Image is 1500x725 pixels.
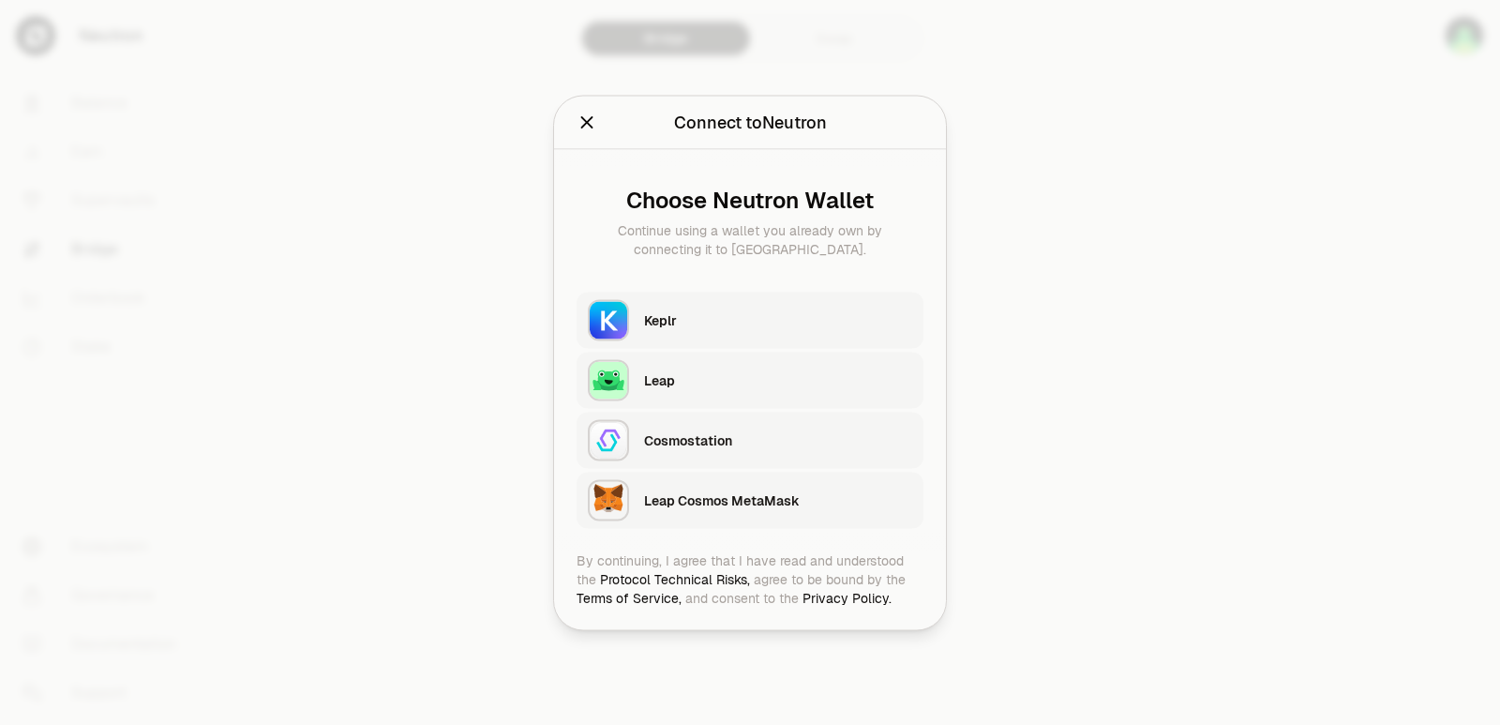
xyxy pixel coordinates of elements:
[644,370,912,389] div: Leap
[588,299,629,340] img: Keplr
[577,412,923,468] button: CosmostationCosmostation
[600,570,750,587] a: Protocol Technical Risks,
[588,359,629,400] img: Leap
[802,589,892,606] a: Privacy Policy.
[577,551,923,607] div: By continuing, I agree that I have read and understood the agree to be bound by the and consent t...
[588,479,629,521] img: Leap Cosmos MetaMask
[577,109,597,135] button: Close
[644,491,912,509] div: Leap Cosmos MetaMask
[577,589,682,606] a: Terms of Service,
[644,310,912,329] div: Keplr
[577,472,923,528] button: Leap Cosmos MetaMaskLeap Cosmos MetaMask
[588,419,629,461] img: Cosmostation
[592,187,908,213] div: Choose Neutron Wallet
[577,292,923,348] button: KeplrKeplr
[577,352,923,408] button: LeapLeap
[674,109,827,135] div: Connect to Neutron
[644,430,912,449] div: Cosmostation
[592,220,908,258] div: Continue using a wallet you already own by connecting it to [GEOGRAPHIC_DATA].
